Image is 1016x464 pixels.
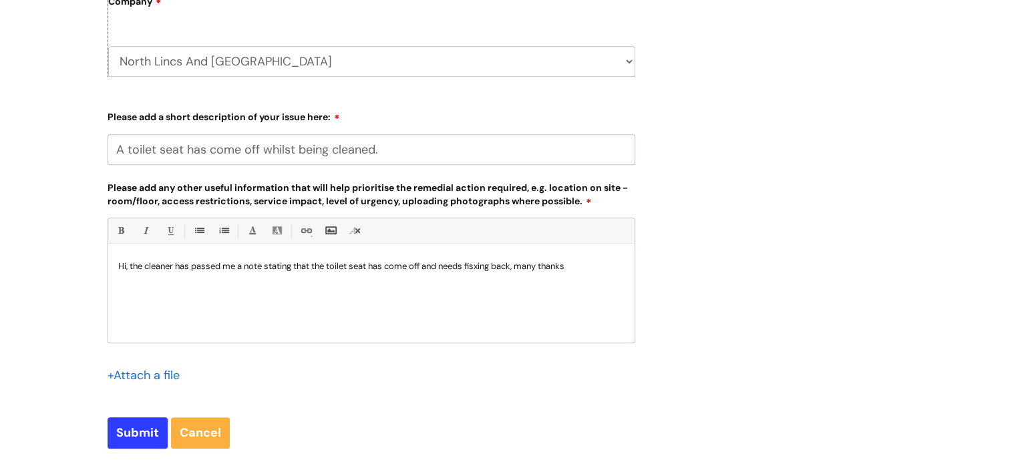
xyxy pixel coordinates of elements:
[269,222,285,239] a: Back Color
[118,260,625,272] p: Hi, the cleaner has passed me a note stating that the toilet seat has come off and needs fisxing ...
[171,417,230,448] a: Cancel
[347,222,363,239] a: Remove formatting (Ctrl-\)
[108,365,188,386] div: Attach a file
[244,222,261,239] a: Font Color
[297,222,314,239] a: Link
[108,417,168,448] input: Submit
[108,107,635,123] label: Please add a short description of your issue here:
[108,180,635,207] label: Please add any other useful information that will help prioritise the remedial action required, e...
[322,222,339,239] a: Insert Image...
[137,222,154,239] a: Italic (Ctrl-I)
[215,222,232,239] a: 1. Ordered List (Ctrl-Shift-8)
[162,222,178,239] a: Underline(Ctrl-U)
[112,222,129,239] a: Bold (Ctrl-B)
[190,222,207,239] a: • Unordered List (Ctrl-Shift-7)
